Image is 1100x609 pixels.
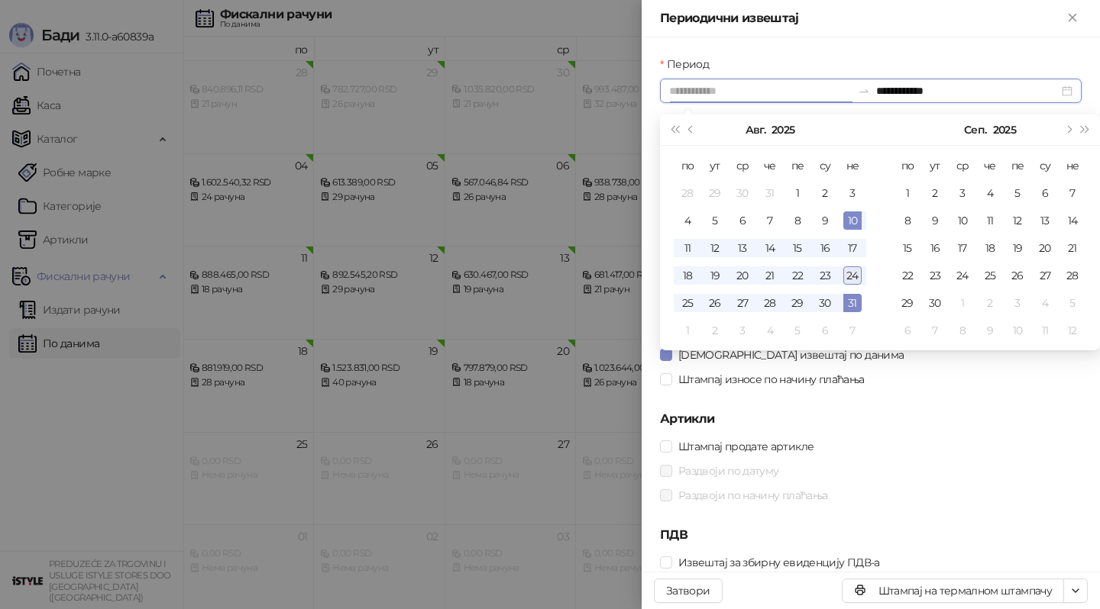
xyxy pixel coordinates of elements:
[811,179,839,207] td: 2025-08-02
[1004,262,1031,289] td: 2025-09-26
[729,317,756,344] td: 2025-09-03
[1036,266,1054,285] div: 27
[1031,207,1059,234] td: 2025-09-13
[842,578,1064,603] button: Штампај на термалном штампачу
[1008,184,1027,202] div: 5
[976,179,1004,207] td: 2025-09-04
[894,289,921,317] td: 2025-09-29
[1063,184,1082,202] div: 7
[729,234,756,262] td: 2025-08-13
[816,239,834,257] div: 16
[756,179,784,207] td: 2025-07-31
[672,462,785,479] span: Раздвоји по датуму
[1004,179,1031,207] td: 2025-09-05
[756,262,784,289] td: 2025-08-21
[678,266,697,285] div: 18
[1004,289,1031,317] td: 2025-10-03
[898,184,917,202] div: 1
[706,239,724,257] div: 12
[761,184,779,202] div: 31
[706,211,724,230] div: 5
[858,85,870,97] span: to
[1059,289,1086,317] td: 2025-10-05
[1060,114,1076,145] button: Следећи месец (PageDown)
[926,239,944,257] div: 16
[701,152,729,179] th: ут
[756,289,784,317] td: 2025-08-28
[674,207,701,234] td: 2025-08-04
[894,262,921,289] td: 2025-09-22
[733,321,752,340] div: 3
[756,207,784,234] td: 2025-08-07
[701,207,729,234] td: 2025-08-05
[898,321,917,340] div: 6
[733,266,752,285] div: 20
[894,317,921,344] td: 2025-10-06
[1004,152,1031,179] th: пе
[949,262,976,289] td: 2025-09-24
[1063,321,1082,340] div: 12
[953,239,972,257] div: 17
[898,239,917,257] div: 15
[894,207,921,234] td: 2025-09-08
[981,239,999,257] div: 18
[816,294,834,312] div: 30
[976,289,1004,317] td: 2025-10-02
[660,410,1082,428] h5: Артикли
[674,152,701,179] th: по
[660,9,1063,27] div: Периодични извештај
[981,321,999,340] div: 9
[733,184,752,202] div: 30
[1036,211,1054,230] div: 13
[788,184,807,202] div: 1
[669,82,852,99] input: Период
[733,239,752,257] div: 13
[1031,179,1059,207] td: 2025-09-06
[761,239,779,257] div: 14
[1008,321,1027,340] div: 10
[894,152,921,179] th: по
[1059,234,1086,262] td: 2025-09-21
[784,152,811,179] th: пе
[926,211,944,230] div: 9
[1036,294,1054,312] div: 4
[843,239,862,257] div: 17
[678,294,697,312] div: 25
[1063,9,1082,27] button: Close
[976,207,1004,234] td: 2025-09-11
[811,317,839,344] td: 2025-09-06
[706,294,724,312] div: 26
[672,438,820,455] span: Штампај продате артикле
[839,317,866,344] td: 2025-09-07
[701,262,729,289] td: 2025-08-19
[1004,234,1031,262] td: 2025-09-19
[1008,266,1027,285] div: 26
[1031,234,1059,262] td: 2025-09-20
[733,294,752,312] div: 27
[654,578,723,603] button: Затвори
[816,321,834,340] div: 6
[981,211,999,230] div: 11
[1059,317,1086,344] td: 2025-10-12
[729,207,756,234] td: 2025-08-06
[981,266,999,285] div: 25
[660,526,1082,544] h5: ПДВ
[1008,294,1027,312] div: 3
[843,321,862,340] div: 7
[678,321,697,340] div: 1
[672,487,833,504] span: Раздвоји по начину плаћања
[953,294,972,312] div: 1
[788,239,807,257] div: 15
[949,317,976,344] td: 2025-10-08
[761,294,779,312] div: 28
[672,554,886,571] span: Извештај за збирну евиденцију ПДВ-а
[674,289,701,317] td: 2025-08-25
[926,321,944,340] div: 7
[706,321,724,340] div: 2
[976,152,1004,179] th: че
[1059,262,1086,289] td: 2025-09-28
[678,239,697,257] div: 11
[706,266,724,285] div: 19
[1059,207,1086,234] td: 2025-09-14
[926,184,944,202] div: 2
